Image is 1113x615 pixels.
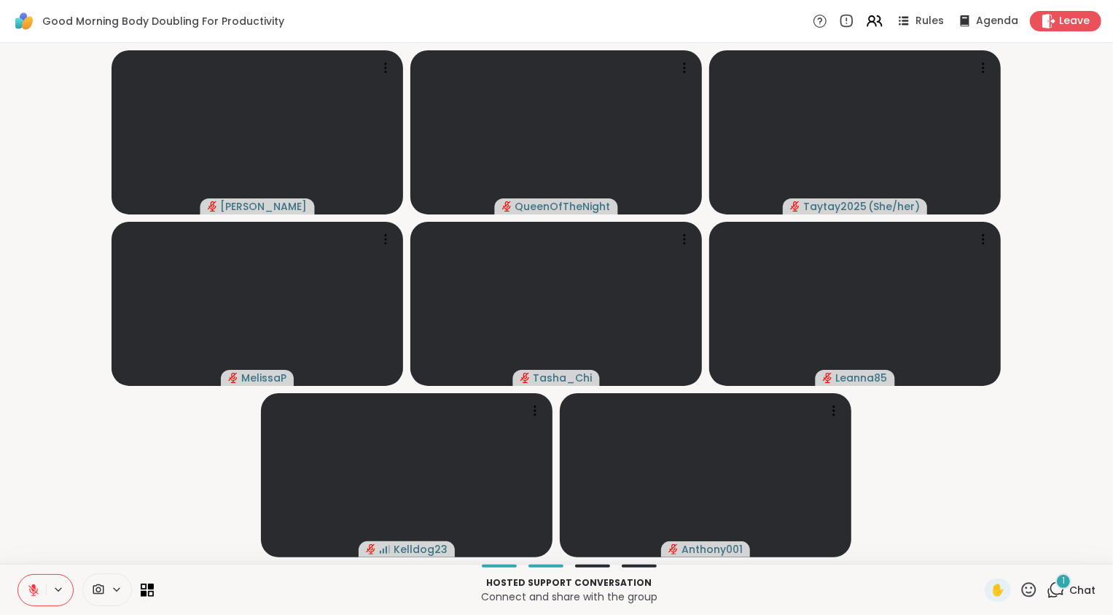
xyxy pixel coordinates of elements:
[228,373,238,383] span: audio-muted
[241,371,286,385] span: MelissaP
[803,199,867,214] span: Taytay2025
[991,581,1005,599] span: ✋
[915,14,944,28] span: Rules
[790,201,800,212] span: audio-muted
[668,544,679,554] span: audio-muted
[42,14,284,28] span: Good Morning Body Doubling For Productivity
[163,576,976,589] p: Hosted support conversation
[1059,14,1090,28] span: Leave
[12,9,36,34] img: ShareWell Logomark
[520,373,531,383] span: audio-muted
[221,199,308,214] span: [PERSON_NAME]
[1069,583,1096,597] span: Chat
[394,542,448,557] span: Kelldog23
[836,371,888,385] span: Leanna85
[534,371,593,385] span: Tasha_Chi
[1062,575,1065,587] span: 1
[515,199,611,214] span: QueenOfTheNight
[208,201,218,212] span: audio-muted
[682,542,743,557] span: Anthony001
[163,589,976,604] p: Connect and share with the group
[868,199,920,214] span: ( She/her )
[366,544,376,554] span: audio-muted
[976,14,1018,28] span: Agenda
[502,201,512,212] span: audio-muted
[823,373,833,383] span: audio-muted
